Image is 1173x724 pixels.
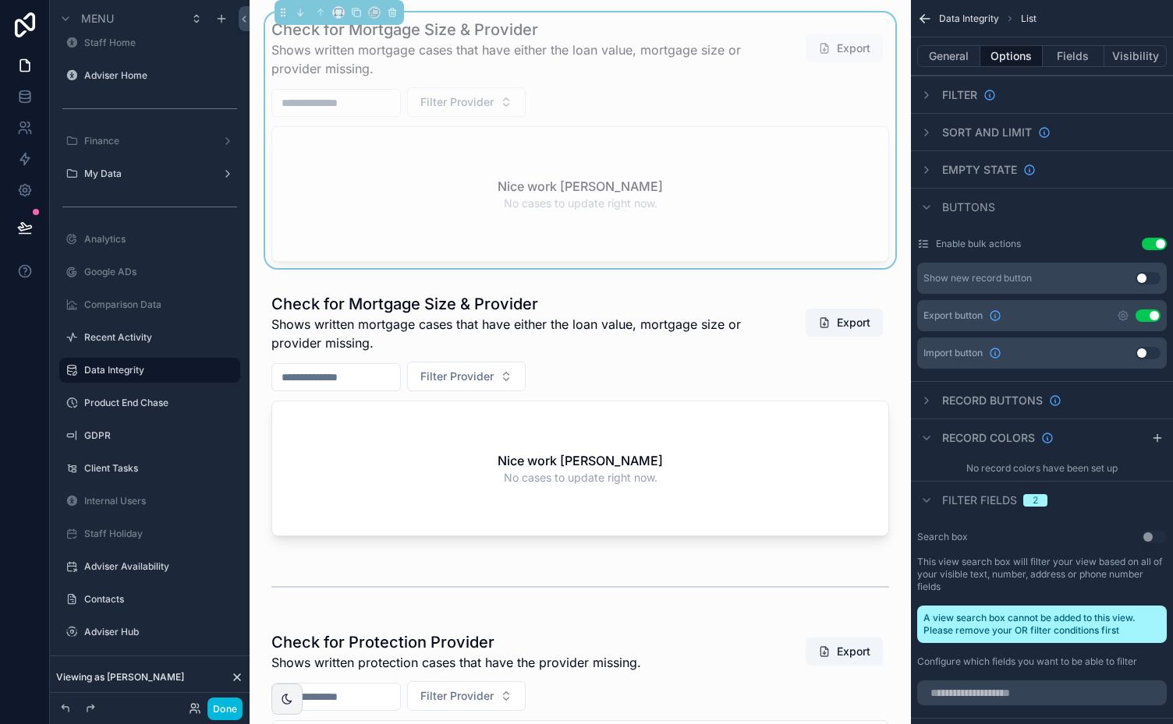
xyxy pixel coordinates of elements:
label: Product End Chase [84,397,231,409]
label: Adviser Availability [84,560,231,573]
label: Internal Users [84,495,231,507]
span: Import button [923,347,983,359]
label: Search box [917,531,968,543]
div: A view search box cannot be added to this view. Please remove your OR filter conditions first [917,606,1167,643]
span: Sort And Limit [942,125,1032,140]
label: Comparison Data [84,298,231,311]
span: Menu [81,11,114,26]
button: Fields [1043,45,1105,67]
span: Record colors [942,430,1035,446]
button: Visibility [1104,45,1167,67]
div: No record colors have been set up [911,456,1173,481]
label: Data Integrity [84,364,231,376]
span: Empty state [942,162,1017,178]
label: Enable bulk actions [936,238,1021,250]
label: Recent Activity [84,331,231,344]
button: Select Button [407,87,526,117]
div: Show new record button [923,272,1032,284]
label: Staff Holiday [84,528,231,540]
span: Buttons [942,200,995,215]
span: No cases to update right now. [504,196,657,211]
label: Staff Home [84,37,231,49]
button: Options [980,45,1043,67]
label: Contacts [84,593,231,606]
span: List [1021,12,1037,25]
label: This view search box will filter your view based on all of your visible text, number, address or ... [917,556,1167,593]
h2: Nice work [PERSON_NAME] [498,177,663,196]
label: Adviser Home [84,69,231,82]
span: Filter fields [942,493,1017,508]
div: 2 [1033,494,1038,507]
label: Client Tasks [84,462,231,475]
span: Viewing as [PERSON_NAME] [56,671,184,683]
button: Export [806,34,883,62]
label: Google ADs [84,266,231,278]
label: Configure which fields you want to be able to filter [917,655,1137,668]
label: Finance [84,135,209,147]
span: Record buttons [942,393,1043,408]
button: General [917,45,980,67]
span: Export button [923,309,983,322]
button: Done [207,698,243,720]
span: Data Integrity [939,12,999,25]
span: Filter [942,87,977,103]
label: My Data [84,168,209,180]
label: Adviser Hub [84,626,231,638]
span: Filter Provider [420,94,494,110]
label: Analytics [84,233,231,245]
label: GDPR [84,429,231,442]
span: Shows written mortgage cases that have either the loan value, mortgage size or provider missing. [271,41,772,78]
h1: Check for Mortgage Size & Provider [271,19,772,41]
